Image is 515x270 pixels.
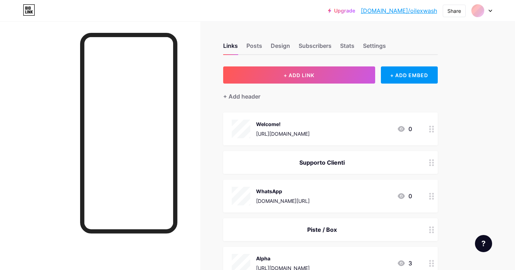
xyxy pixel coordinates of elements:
[381,66,438,84] div: + ADD EMBED
[223,92,260,101] div: + Add header
[256,255,310,262] div: Alpha
[256,197,310,205] div: [DOMAIN_NAME][URL]
[223,41,238,54] div: Links
[340,41,354,54] div: Stats
[256,187,310,195] div: WhatsApp
[232,158,412,167] div: Supporto Clienti
[256,120,310,128] div: Welcome!
[447,7,461,15] div: Share
[284,72,314,78] span: + ADD LINK
[397,259,412,267] div: 3
[361,6,437,15] a: [DOMAIN_NAME]/oilexwash
[271,41,290,54] div: Design
[299,41,332,54] div: Subscribers
[363,41,386,54] div: Settings
[256,130,310,137] div: [URL][DOMAIN_NAME]
[232,225,412,234] div: Piste / Box
[223,66,375,84] button: + ADD LINK
[397,125,412,133] div: 0
[328,8,355,14] a: Upgrade
[397,192,412,200] div: 0
[246,41,262,54] div: Posts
